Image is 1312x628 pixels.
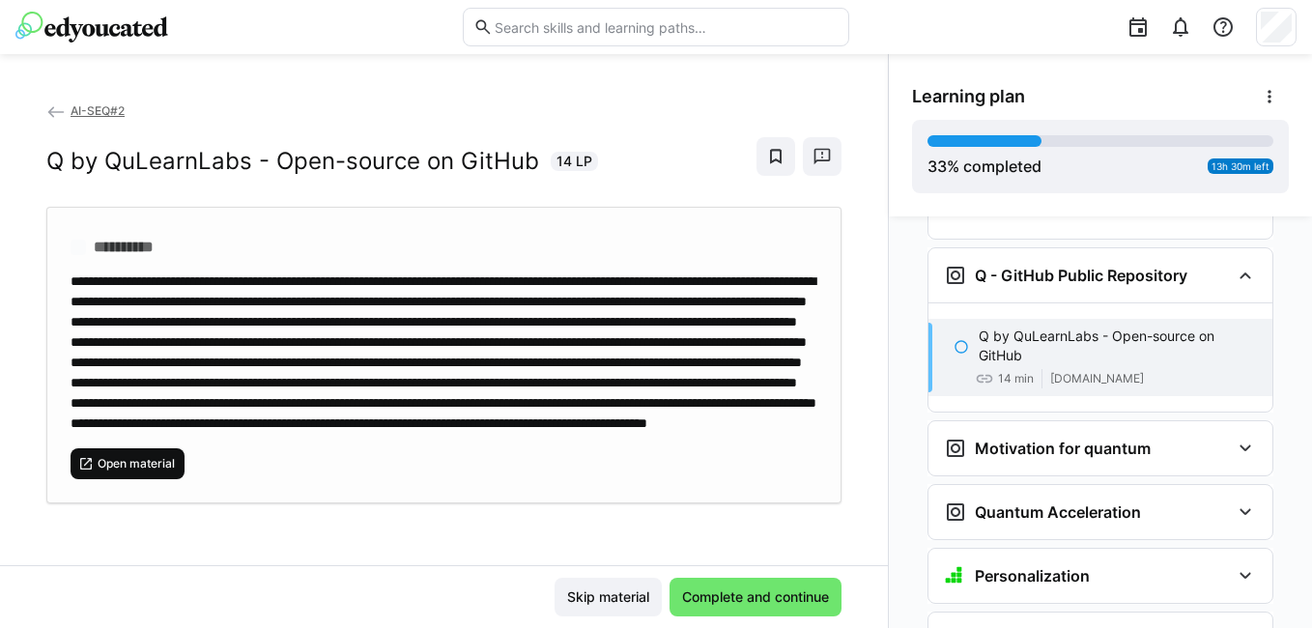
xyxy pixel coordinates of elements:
span: 14 LP [556,152,592,171]
span: Open material [96,456,177,471]
span: 33 [927,157,947,176]
div: % completed [927,155,1041,178]
span: 14 min [998,371,1034,386]
span: AI-SEQ#2 [71,103,125,118]
a: AI-SEQ#2 [46,103,125,118]
button: Complete and continue [670,578,841,616]
span: Skip material [564,587,652,607]
span: Learning plan [912,86,1025,107]
span: 13h 30m left [1212,160,1269,172]
span: Complete and continue [679,587,832,607]
h3: Personalization [975,566,1090,585]
h3: Motivation for quantum [975,439,1151,458]
h3: Quantum Acceleration [975,502,1141,522]
span: [DOMAIN_NAME] [1050,371,1144,386]
p: Q by QuLearnLabs - Open-source on GitHub [979,327,1257,365]
button: Skip material [555,578,662,616]
h3: Q - GitHub Public Repository [975,266,1187,285]
h2: Q by QuLearnLabs - Open-source on GitHub [46,147,539,176]
input: Search skills and learning paths… [493,18,839,36]
button: Open material [71,448,185,479]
